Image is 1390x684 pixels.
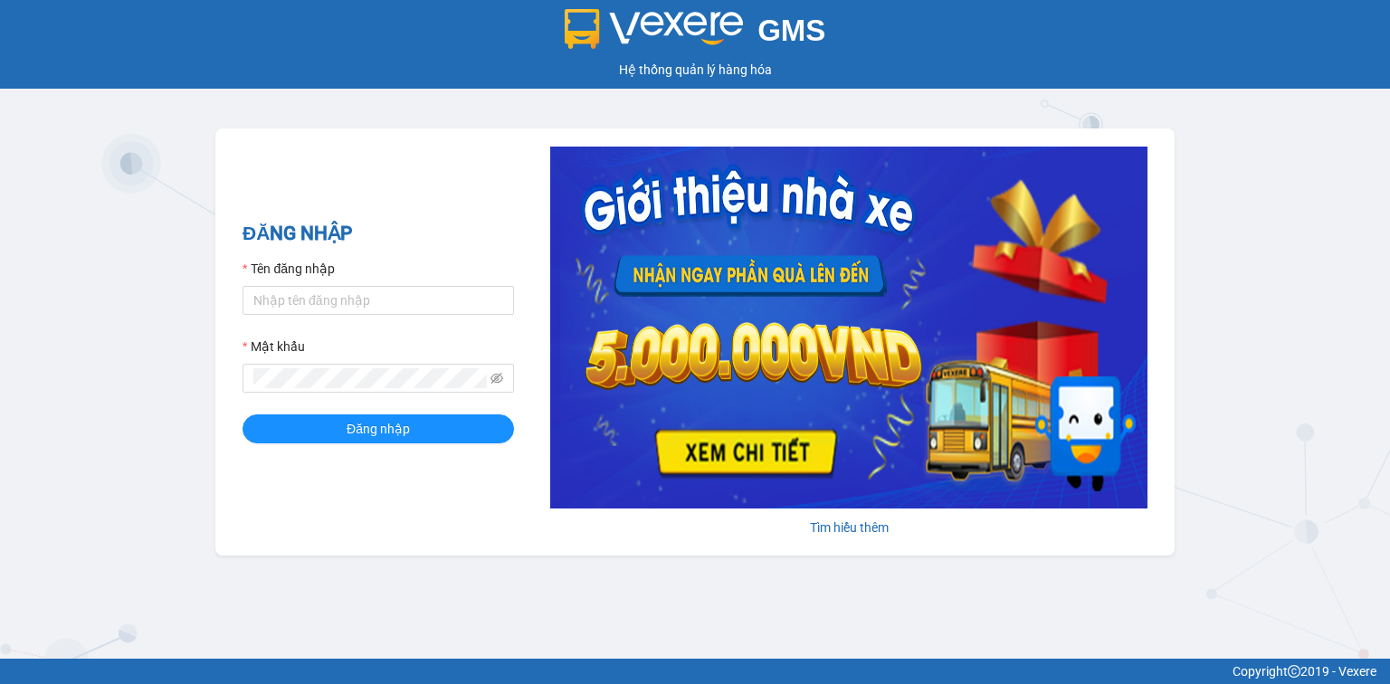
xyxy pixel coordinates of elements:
[243,219,514,249] h2: ĐĂNG NHẬP
[243,259,335,279] label: Tên đăng nhập
[550,147,1147,508] img: banner-0
[1288,665,1300,678] span: copyright
[347,419,410,439] span: Đăng nhập
[253,368,487,388] input: Mật khẩu
[565,9,744,49] img: logo 2
[243,286,514,315] input: Tên đăng nhập
[565,27,826,42] a: GMS
[550,518,1147,537] div: Tìm hiểu thêm
[490,372,503,385] span: eye-invisible
[5,60,1385,80] div: Hệ thống quản lý hàng hóa
[757,14,825,47] span: GMS
[243,337,305,356] label: Mật khẩu
[243,414,514,443] button: Đăng nhập
[14,661,1376,681] div: Copyright 2019 - Vexere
